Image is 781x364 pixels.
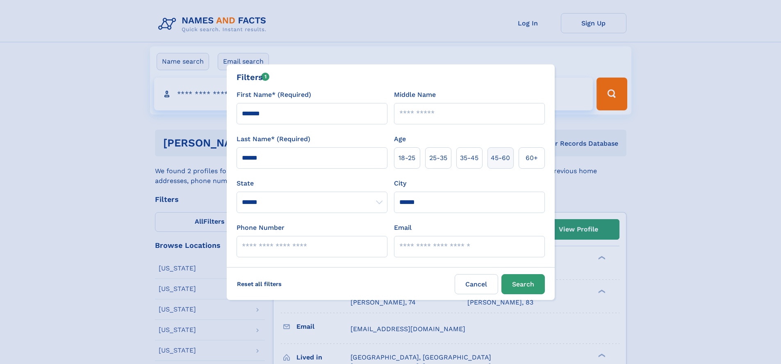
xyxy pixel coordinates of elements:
[394,223,412,233] label: Email
[237,223,285,233] label: Phone Number
[394,90,436,100] label: Middle Name
[237,134,310,144] label: Last Name* (Required)
[491,153,510,163] span: 45‑60
[460,153,478,163] span: 35‑45
[526,153,538,163] span: 60+
[398,153,415,163] span: 18‑25
[232,274,287,294] label: Reset all filters
[237,71,270,83] div: Filters
[394,134,406,144] label: Age
[394,179,406,188] label: City
[429,153,447,163] span: 25‑35
[237,179,387,188] label: State
[455,274,498,294] label: Cancel
[237,90,311,100] label: First Name* (Required)
[501,274,545,294] button: Search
